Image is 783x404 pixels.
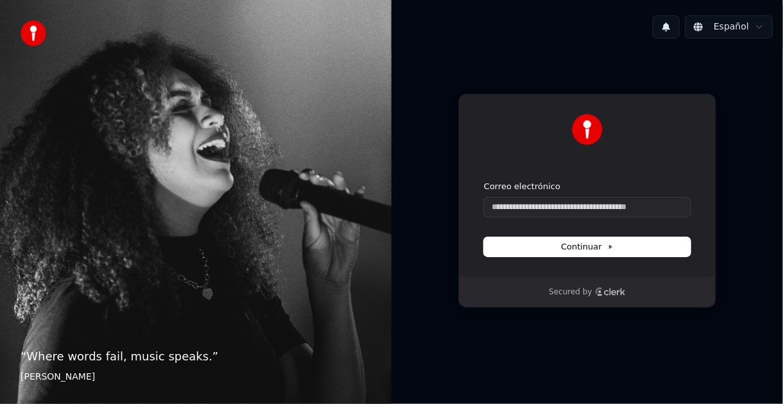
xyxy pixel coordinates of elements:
label: Correo electrónico [484,181,560,192]
span: Continuar [561,241,614,253]
footer: [PERSON_NAME] [21,371,371,383]
a: Clerk logo [595,287,626,296]
img: Youka [572,114,603,145]
img: youka [21,21,46,46]
p: Secured by [549,287,592,298]
p: “ Where words fail, music speaks. ” [21,348,371,366]
button: Continuar [484,237,691,257]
